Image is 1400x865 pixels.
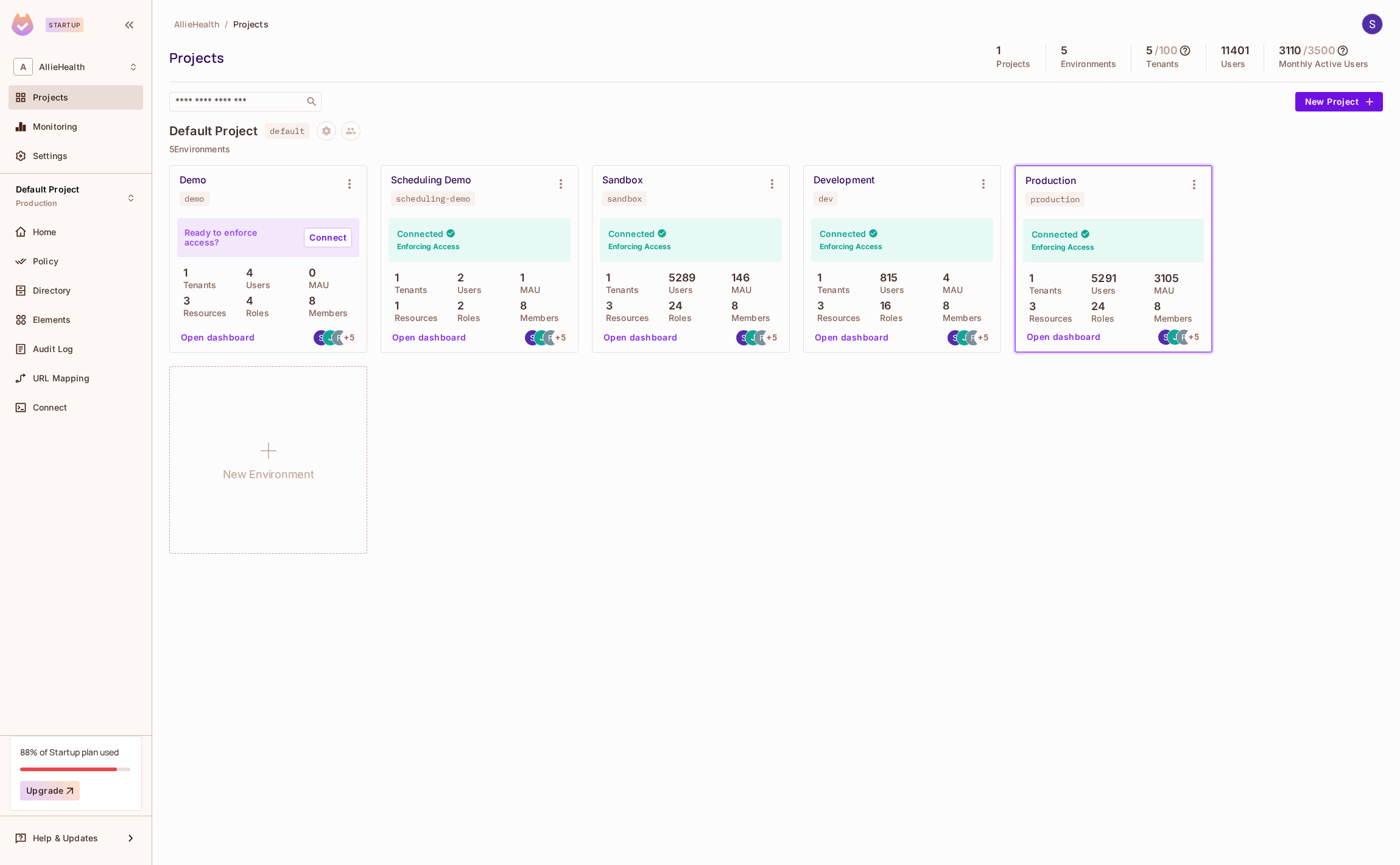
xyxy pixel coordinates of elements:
[33,373,90,383] span: URL Mapping
[811,285,850,295] p: Tenants
[176,328,260,347] button: Open dashboard
[303,308,348,318] p: Members
[33,403,67,412] span: Connect
[1279,44,1302,57] h5: 3110
[811,300,824,312] p: 3
[1362,14,1382,34] img: Stephen Morrison
[169,144,1383,154] p: 5 Environments
[33,93,68,102] span: Projects
[1148,314,1193,323] p: Members
[600,300,613,312] p: 3
[39,62,85,72] span: Workspace: AllieHealth
[451,300,464,312] p: 2
[16,185,79,194] span: Default Project
[1303,44,1336,57] h5: / 3500
[1061,59,1117,69] p: Environments
[265,123,309,139] span: default
[180,174,206,186] div: Demo
[451,285,482,295] p: Users
[540,333,544,342] span: J
[174,18,220,30] span: AllieHealth
[1146,59,1179,69] p: Tenants
[223,465,314,484] h1: New Environment
[1023,272,1033,284] p: 1
[177,308,227,318] p: Resources
[389,285,427,295] p: Tenants
[663,272,696,284] p: 5289
[820,228,866,239] h4: Connected
[344,333,354,342] span: + 5
[525,330,540,345] img: stephen@alliehealth.com
[33,286,71,295] span: Directory
[937,313,982,323] p: Members
[514,272,524,284] p: 1
[549,172,573,196] button: Environment settings
[725,285,751,295] p: MAU
[555,333,565,342] span: + 5
[240,280,270,290] p: Users
[543,330,558,345] img: rodrigo@alliehealth.com
[1030,194,1080,204] div: production
[233,18,269,30] span: Projects
[966,330,981,345] img: rodrigo@alliehealth.com
[725,272,750,284] p: 146
[33,833,98,843] span: Help & Updates
[389,300,399,312] p: 1
[1085,300,1105,312] p: 24
[818,194,833,203] div: dev
[169,49,976,67] div: Projects
[1173,333,1178,341] span: J
[1158,330,1173,345] img: stephen@alliehealth.com
[751,333,756,342] span: J
[177,295,190,307] p: 3
[874,285,904,295] p: Users
[760,172,784,196] button: Environment settings
[240,295,253,307] p: 4
[16,199,58,208] span: Production
[185,194,205,203] div: demo
[185,228,294,247] p: Ready to enforce access?
[810,328,894,347] button: Open dashboard
[304,228,352,247] a: Connect
[303,267,316,279] p: 0
[1085,286,1116,295] p: Users
[314,330,329,345] img: stephen@alliehealth.com
[20,746,119,758] div: 88% of Startup plan used
[303,295,315,307] p: 8
[820,241,882,252] h6: Enforcing Access
[811,272,821,284] p: 1
[599,328,683,347] button: Open dashboard
[1221,44,1249,57] h5: 11401
[767,333,776,342] span: + 5
[811,313,860,323] p: Resources
[397,241,460,252] h6: Enforcing Access
[937,300,949,312] p: 8
[240,308,269,318] p: Roles
[1221,59,1245,69] p: Users
[937,285,963,295] p: MAU
[389,313,438,323] p: Resources
[736,330,751,345] img: stephen@alliehealth.com
[948,330,963,345] img: stephen@alliehealth.com
[12,13,33,36] img: SReyMgAAAABJRU5ErkJggg==
[337,172,362,196] button: Environment settings
[600,272,610,284] p: 1
[514,300,527,312] p: 8
[1177,330,1192,345] img: rodrigo@alliehealth.com
[328,333,333,342] span: J
[814,174,874,186] div: Development
[20,781,80,800] button: Upgrade
[1023,300,1036,312] p: 3
[1279,59,1368,69] p: Monthly Active Users
[1146,44,1153,57] h5: 5
[874,313,903,323] p: Roles
[1295,92,1383,111] button: New Project
[663,313,692,323] p: Roles
[971,172,996,196] button: Environment settings
[725,300,738,312] p: 8
[1148,272,1180,284] p: 3105
[33,122,78,132] span: Monitoring
[46,18,83,32] div: Startup
[1061,44,1068,57] h5: 5
[332,330,347,345] img: rodrigo@alliehealth.com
